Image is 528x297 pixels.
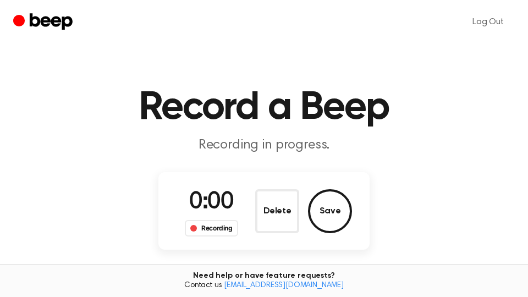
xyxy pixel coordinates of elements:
a: [EMAIL_ADDRESS][DOMAIN_NAME] [224,282,344,289]
button: Save Audio Record [308,189,352,233]
a: Log Out [461,9,515,35]
h1: Record a Beep [13,88,515,128]
div: Recording [185,220,238,237]
span: 0:00 [189,191,233,214]
a: Beep [13,12,75,33]
span: Contact us [7,281,521,291]
p: Recording in progress. [53,136,475,155]
button: Delete Audio Record [255,189,299,233]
